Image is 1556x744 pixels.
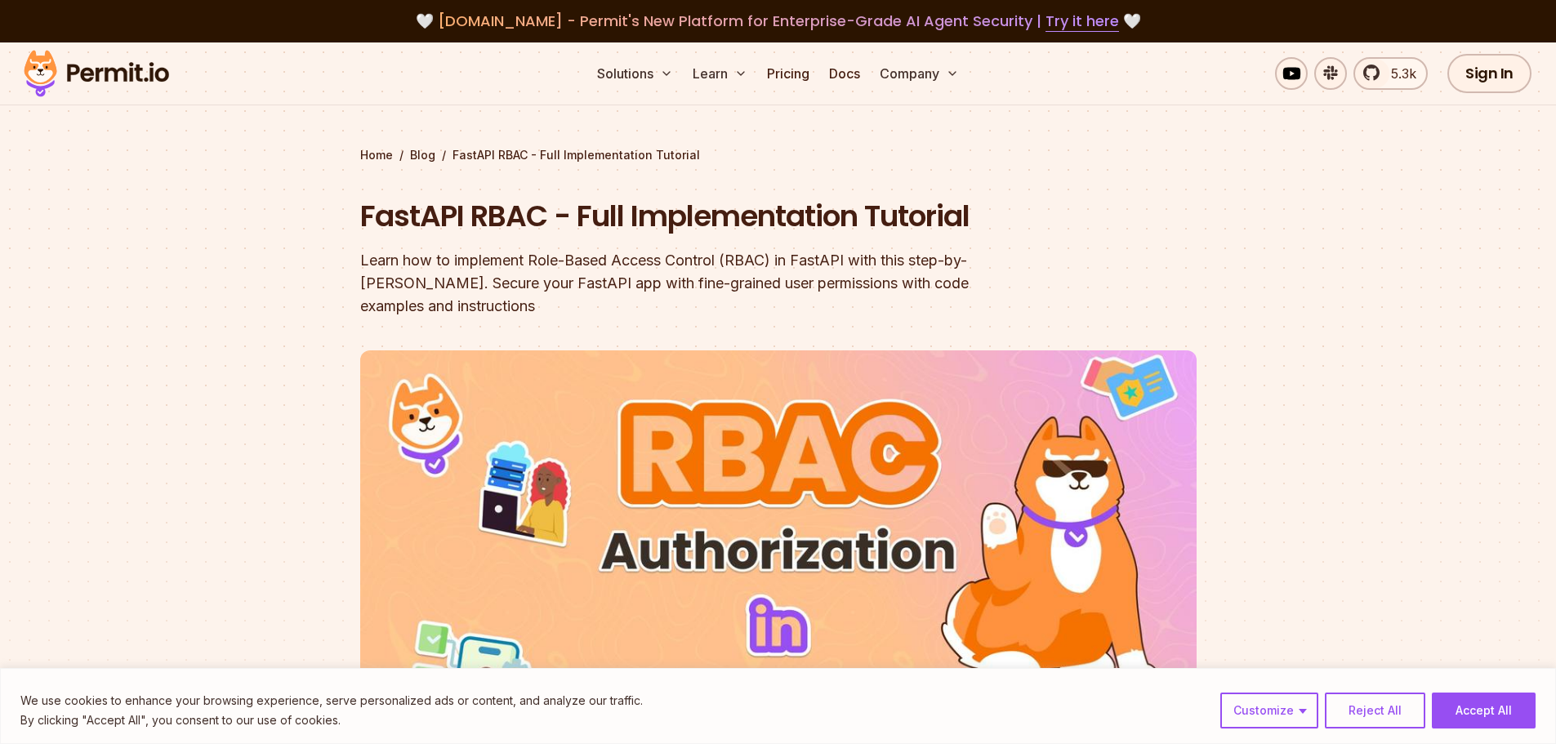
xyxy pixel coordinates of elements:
a: Pricing [760,57,816,90]
span: [DOMAIN_NAME] - Permit's New Platform for Enterprise-Grade AI Agent Security | [438,11,1119,31]
a: Try it here [1046,11,1119,32]
button: Learn [686,57,754,90]
img: Permit logo [16,46,176,101]
a: Home [360,147,393,163]
button: Customize [1220,693,1318,728]
div: Learn how to implement Role-Based Access Control (RBAC) in FastAPI with this step-by-[PERSON_NAME... [360,249,988,318]
span: 5.3k [1381,64,1416,83]
button: Company [873,57,965,90]
p: By clicking "Accept All", you consent to our use of cookies. [20,711,643,730]
button: Reject All [1325,693,1425,728]
a: Docs [823,57,867,90]
a: Sign In [1447,54,1531,93]
a: 5.3k [1353,57,1428,90]
a: Blog [410,147,435,163]
h1: FastAPI RBAC - Full Implementation Tutorial [360,196,988,237]
p: We use cookies to enhance your browsing experience, serve personalized ads or content, and analyz... [20,691,643,711]
button: Solutions [591,57,680,90]
div: / / [360,147,1197,163]
button: Accept All [1432,693,1536,728]
div: 🤍 🤍 [39,10,1517,33]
